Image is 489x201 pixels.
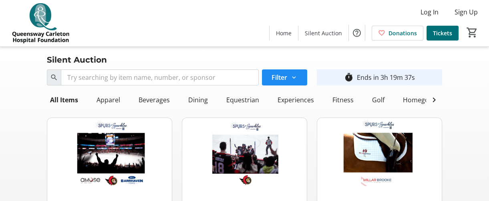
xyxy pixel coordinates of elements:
[276,29,292,37] span: Home
[42,53,112,66] div: Silent Auction
[182,118,307,188] img: SENS-sational Night on Ice
[421,7,439,17] span: Log In
[272,73,287,82] span: Filter
[5,3,76,43] img: QCH Foundation's Logo
[369,92,388,108] div: Golf
[400,92,443,108] div: Homegoods
[274,92,317,108] div: Experiences
[317,118,442,188] img: Ride & Shine with Millar Brooke Training
[448,6,484,18] button: Sign Up
[427,26,459,41] a: Tickets
[455,7,478,17] span: Sign Up
[135,92,173,108] div: Beverages
[344,73,354,82] mat-icon: timer_outline
[93,92,123,108] div: Apparel
[414,6,445,18] button: Log In
[349,25,365,41] button: Help
[465,25,479,40] button: Cart
[47,92,81,108] div: All Items
[61,69,259,85] input: Try searching by item name, number, or sponsor
[262,69,307,85] button: Filter
[305,29,342,37] span: Silent Auction
[223,92,262,108] div: Equestrian
[298,26,348,41] a: Silent Auction
[372,26,423,41] a: Donations
[329,92,357,108] div: Fitness
[270,26,298,41] a: Home
[433,29,452,37] span: Tickets
[185,92,211,108] div: Dining
[388,29,417,37] span: Donations
[47,118,172,188] img: Power Play & Pinot: A Night Out in Ottawa
[357,73,415,82] div: Ends in 3h 19m 37s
